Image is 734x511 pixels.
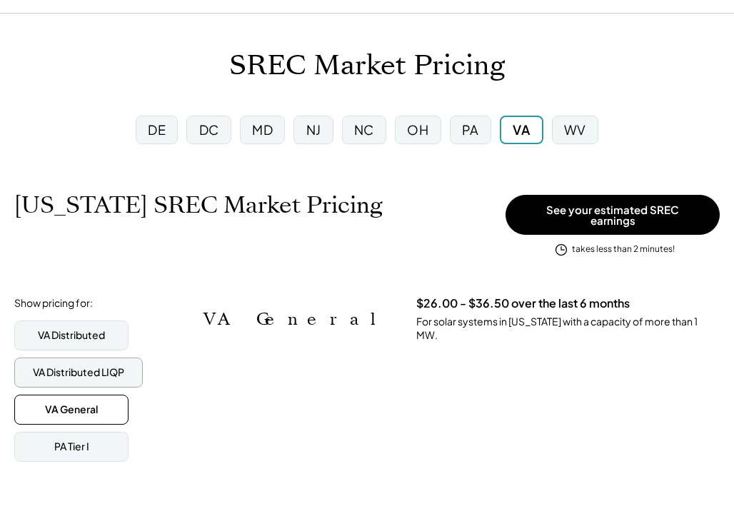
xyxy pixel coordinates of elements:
[506,195,720,235] button: See your estimated SREC earnings
[462,121,479,138] div: PA
[203,309,395,330] h2: VA General
[416,315,720,343] div: For solar systems in [US_STATE] with a capacity of more than 1 MW.
[407,121,428,138] div: OH
[252,121,273,138] div: MD
[513,121,530,138] div: VA
[416,296,630,311] h3: $26.00 - $36.50 over the last 6 months
[33,365,124,380] div: VA Distributed LIQP
[306,121,321,138] div: NJ
[564,121,586,138] div: WV
[14,191,383,219] h1: [US_STATE] SREC Market Pricing
[199,121,219,138] div: DC
[45,403,98,417] div: VA General
[572,243,675,255] div: takes less than 2 minutes!
[148,121,166,138] div: DE
[229,49,505,83] h1: SREC Market Pricing
[38,328,105,343] div: VA Distributed
[354,121,374,138] div: NC
[54,440,89,454] div: PA Tier I
[14,296,93,310] div: Show pricing for:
